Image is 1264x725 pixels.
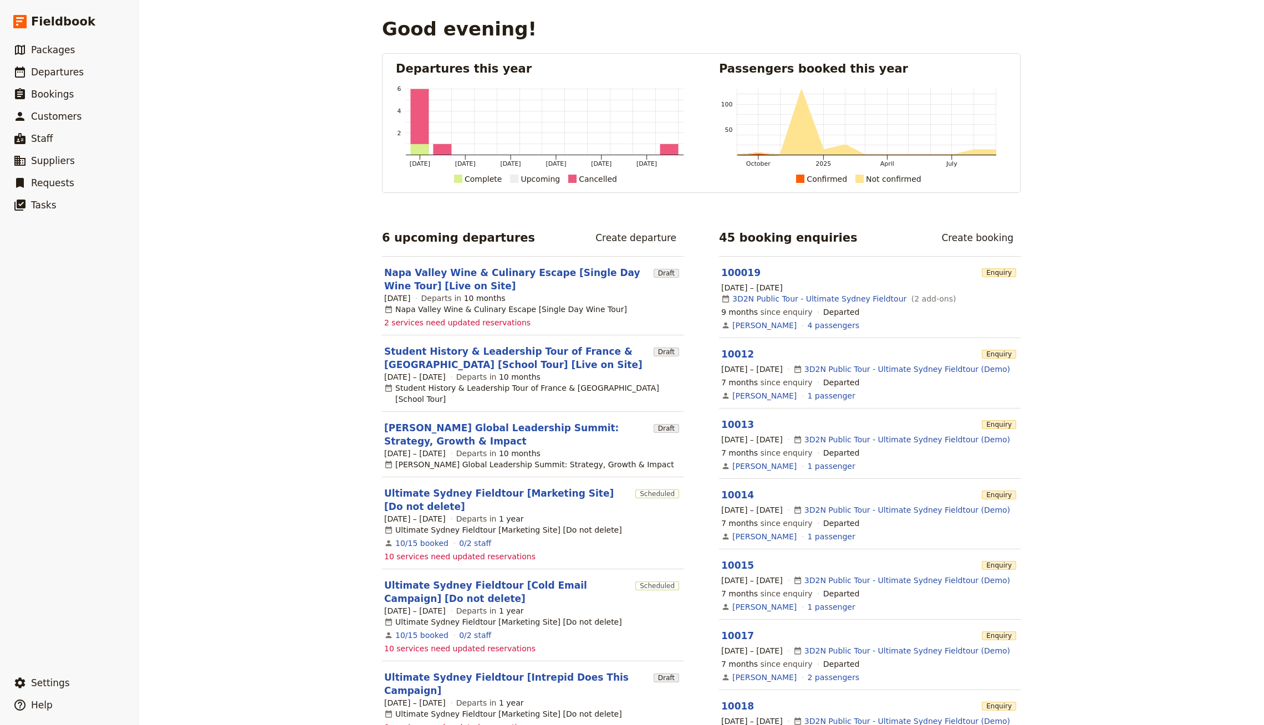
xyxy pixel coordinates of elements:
[384,304,627,315] div: Napa Valley Wine & Culinary Escape [Single Day Wine Tour]
[721,378,758,387] span: 7 months
[721,448,758,457] span: 7 months
[808,390,855,401] a: View the passengers for this booking
[384,345,649,371] a: Student History & Leadership Tour of France & [GEOGRAPHIC_DATA] [School Tour] [Live on Site]
[499,606,524,615] span: 1 year
[804,575,1010,586] a: 3D2N Public Tour - Ultimate Sydney Fieldtour (Demo)
[721,308,758,316] span: 9 months
[721,575,783,586] span: [DATE] – [DATE]
[546,160,566,167] tspan: [DATE]
[721,447,813,458] span: since enquiry
[808,531,855,542] a: View the passengers for this booking
[982,350,1016,359] span: Enquiry
[384,382,681,405] div: Student History & Leadership Tour of France & [GEOGRAPHIC_DATA] [School Tour]
[397,108,401,115] tspan: 4
[635,489,679,498] span: Scheduled
[635,581,679,590] span: Scheduled
[823,588,860,599] div: Departed
[721,307,813,318] span: since enquiry
[31,89,74,100] span: Bookings
[459,630,491,641] a: 0/2 staff
[982,268,1016,277] span: Enquiry
[721,560,754,571] a: 10015
[725,126,732,134] tspan: 50
[982,702,1016,711] span: Enquiry
[808,672,859,683] a: View the passengers for this booking
[721,504,783,515] span: [DATE] – [DATE]
[808,461,855,472] a: View the passengers for this booking
[384,266,649,293] a: Napa Valley Wine & Culinary Escape [Single Day Wine Tour] [Live on Site]
[721,658,813,670] span: since enquiry
[588,228,684,247] a: Create departure
[823,447,860,458] div: Departed
[808,601,855,612] a: View the passengers for this booking
[721,419,754,430] a: 10013
[823,518,860,529] div: Departed
[31,44,75,55] span: Packages
[384,708,622,719] div: Ultimate Sydney Fieldtour [Marketing Site] [Do not delete]
[982,561,1016,570] span: Enquiry
[823,377,860,388] div: Departed
[395,538,448,549] a: View the bookings for this departure
[499,449,541,458] span: 10 months
[746,160,771,167] tspan: October
[982,631,1016,640] span: Enquiry
[816,160,831,167] tspan: 2025
[732,293,906,304] a: 3D2N Public Tour - Ultimate Sydney Fieldtour
[31,111,81,122] span: Customers
[982,491,1016,499] span: Enquiry
[384,421,649,448] a: [PERSON_NAME] Global Leadership Summit: Strategy, Growth & Impact
[982,420,1016,429] span: Enquiry
[732,531,797,542] a: [PERSON_NAME]
[410,160,430,167] tspan: [DATE]
[456,513,524,524] span: Departs in
[732,390,797,401] a: [PERSON_NAME]
[459,538,491,549] a: 0/2 staff
[721,349,754,360] a: 10012
[31,700,53,711] span: Help
[721,489,754,501] a: 10014
[31,133,53,144] span: Staff
[384,643,536,654] span: 10 services need updated reservations
[654,269,679,278] span: Draft
[721,660,758,668] span: 7 months
[421,293,506,304] span: Departs in
[721,434,783,445] span: [DATE] – [DATE]
[721,589,758,598] span: 7 months
[721,630,754,641] a: 10017
[384,616,622,627] div: Ultimate Sydney Fieldtour [Marketing Site] [Do not delete]
[382,229,535,246] h2: 6 upcoming departures
[732,601,797,612] a: [PERSON_NAME]
[721,518,813,529] span: since enquiry
[384,448,446,459] span: [DATE] – [DATE]
[591,160,611,167] tspan: [DATE]
[804,434,1010,445] a: 3D2N Public Tour - Ultimate Sydney Fieldtour (Demo)
[384,293,410,304] span: [DATE]
[499,372,541,381] span: 10 months
[946,160,957,167] tspan: July
[31,13,95,30] span: Fieldbook
[823,658,860,670] div: Departed
[804,504,1010,515] a: 3D2N Public Tour - Ultimate Sydney Fieldtour (Demo)
[456,697,524,708] span: Departs in
[31,67,84,78] span: Departures
[384,524,622,535] div: Ultimate Sydney Fieldtour [Marketing Site] [Do not delete]
[654,424,679,433] span: Draft
[721,282,783,293] span: [DATE] – [DATE]
[31,177,74,188] span: Requests
[804,364,1010,375] a: 3D2N Public Tour - Ultimate Sydney Fieldtour (Demo)
[521,172,560,186] div: Upcoming
[807,172,847,186] div: Confirmed
[732,461,797,472] a: [PERSON_NAME]
[721,101,733,108] tspan: 100
[456,371,541,382] span: Departs in
[397,85,401,93] tspan: 6
[384,579,631,605] a: Ultimate Sydney Fieldtour [Cold Email Campaign] [Do not delete]
[721,701,754,712] a: 10018
[579,172,617,186] div: Cancelled
[382,18,537,40] h1: Good evening!
[804,645,1010,656] a: 3D2N Public Tour - Ultimate Sydney Fieldtour (Demo)
[384,697,446,708] span: [DATE] – [DATE]
[732,320,797,331] a: [PERSON_NAME]
[384,459,674,470] div: [PERSON_NAME] Global Leadership Summit: Strategy, Growth & Impact
[721,645,783,656] span: [DATE] – [DATE]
